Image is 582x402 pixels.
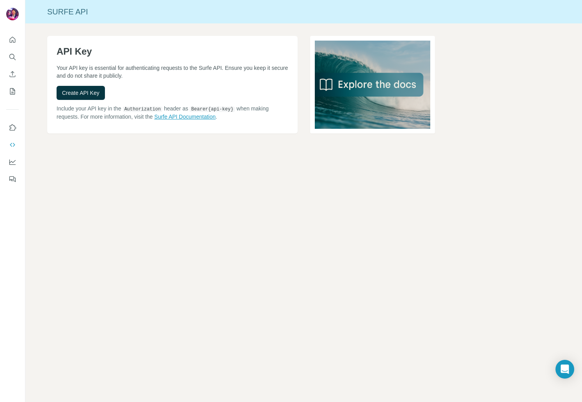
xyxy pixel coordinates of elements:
[25,6,582,17] div: Surfe API
[6,8,19,20] img: Avatar
[6,67,19,81] button: Enrich CSV
[6,33,19,47] button: Quick start
[154,114,216,120] a: Surfe API Documentation
[57,45,288,58] h1: API Key
[57,64,288,80] p: Your API key is essential for authenticating requests to the Surfe API. Ensure you keep it secure...
[6,50,19,64] button: Search
[123,107,163,112] code: Authorization
[6,138,19,152] button: Use Surfe API
[6,172,19,186] button: Feedback
[6,84,19,98] button: My lists
[6,121,19,135] button: Use Surfe on LinkedIn
[190,107,235,112] code: Bearer {api-key}
[6,155,19,169] button: Dashboard
[57,105,288,121] p: Include your API key in the header as when making requests. For more information, visit the .
[62,89,99,97] span: Create API Key
[555,360,574,379] div: Open Intercom Messenger
[57,86,105,100] button: Create API Key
